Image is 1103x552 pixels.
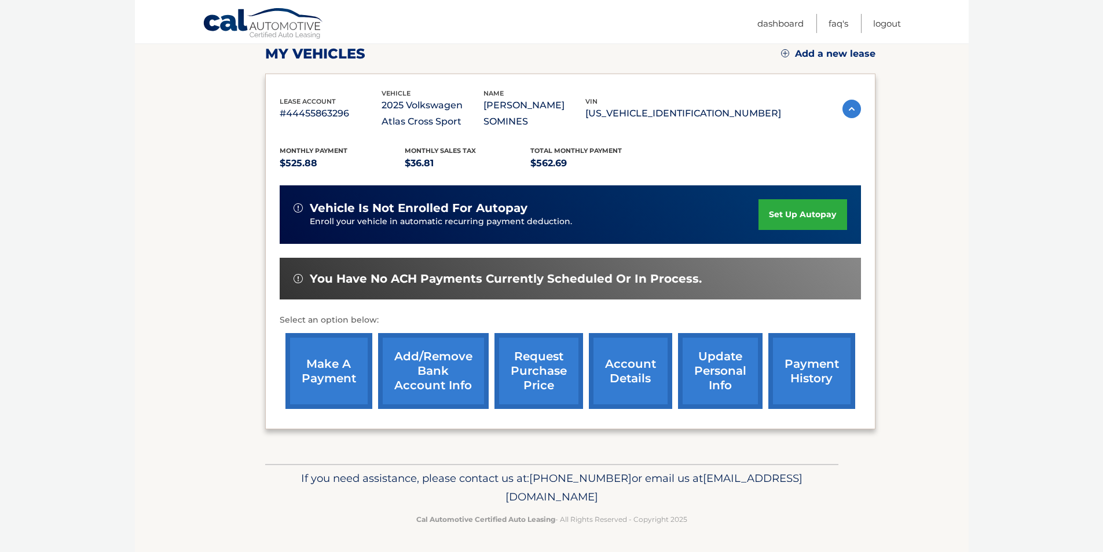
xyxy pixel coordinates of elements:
[416,515,555,524] strong: Cal Automotive Certified Auto Leasing
[405,155,530,171] p: $36.81
[273,469,831,506] p: If you need assistance, please contact us at: or email us at
[280,155,405,171] p: $525.88
[203,8,324,41] a: Cal Automotive
[585,105,781,122] p: [US_VEHICLE_IDENTIFICATION_NUMBER]
[280,105,382,122] p: #44455863296
[758,199,847,230] a: set up autopay
[494,333,583,409] a: request purchase price
[294,274,303,283] img: alert-white.svg
[768,333,855,409] a: payment history
[280,147,347,155] span: Monthly Payment
[529,471,632,485] span: [PHONE_NUMBER]
[310,201,527,215] span: vehicle is not enrolled for autopay
[483,89,504,97] span: name
[382,89,411,97] span: vehicle
[310,215,759,228] p: Enroll your vehicle in automatic recurring payment deduction.
[781,48,875,60] a: Add a new lease
[530,155,656,171] p: $562.69
[678,333,763,409] a: update personal info
[757,14,804,33] a: Dashboard
[781,49,789,57] img: add.svg
[505,471,802,503] span: [EMAIL_ADDRESS][DOMAIN_NAME]
[405,147,476,155] span: Monthly sales Tax
[589,333,672,409] a: account details
[280,97,336,105] span: lease account
[280,313,861,327] p: Select an option below:
[273,513,831,525] p: - All Rights Reserved - Copyright 2025
[530,147,622,155] span: Total Monthly Payment
[285,333,372,409] a: make a payment
[382,97,483,130] p: 2025 Volkswagen Atlas Cross Sport
[378,333,489,409] a: Add/Remove bank account info
[873,14,901,33] a: Logout
[842,100,861,118] img: accordion-active.svg
[310,272,702,286] span: You have no ACH payments currently scheduled or in process.
[265,45,365,63] h2: my vehicles
[294,203,303,213] img: alert-white.svg
[829,14,848,33] a: FAQ's
[483,97,585,130] p: [PERSON_NAME] SOMINES
[585,97,598,105] span: vin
